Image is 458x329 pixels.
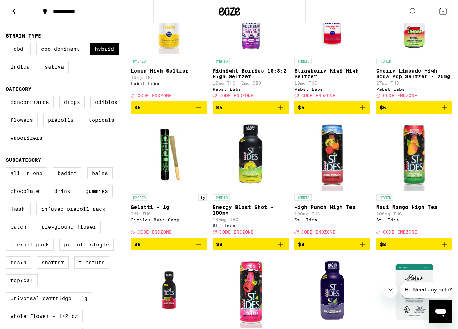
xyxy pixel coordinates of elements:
[213,81,289,85] p: 10mg THC: 2mg CBD
[6,96,54,108] label: Concentrates
[294,211,370,216] p: 100mg THC
[6,310,83,322] label: Whole Flower - 1/2 oz
[134,105,141,110] span: $5
[213,217,289,222] p: 100mg THC
[378,119,450,191] img: St. Ides - Maui Mango High Tea
[400,282,452,298] iframe: Message from company
[213,119,289,238] a: Open page for Energy Blast Shot - 100mg from St. Ides
[429,300,452,323] iframe: Button to launch messaging window
[383,230,417,235] span: CODE ENDZONE
[43,114,78,126] label: Prerolls
[133,119,205,191] img: Circles Base Camp - Gelatti - 1g
[6,221,31,233] label: Patch
[6,256,31,269] label: Rosin
[297,119,368,191] img: St. Ides - High Punch High Tea
[59,239,114,251] label: Preroll Single
[216,241,223,247] span: $8
[376,81,452,85] p: 27mg THC
[215,119,287,191] img: St. Ides - Energy Blast Shot - 100mg
[383,283,398,298] iframe: Close message
[131,211,207,216] p: 26% THC
[131,58,148,64] p: HYBRID
[131,81,207,86] div: Pabst Labs
[6,61,34,73] label: Indica
[37,256,69,269] label: Shatter
[380,105,386,110] span: $6
[6,167,47,179] label: All-In-One
[213,68,289,79] p: Midnight Berries 10:3:2 High Seltzer
[376,87,452,91] div: Pabst Labs
[87,167,113,179] label: Balms
[380,241,386,247] span: $8
[74,256,109,269] label: Tincture
[213,204,289,216] p: Energy Blast Shot - 100mg
[294,238,370,250] button: Add to bag
[298,105,304,110] span: $5
[6,114,38,126] label: Flowers
[294,87,370,91] div: Pabst Labs
[294,218,370,222] div: St. Ides
[376,238,452,250] button: Add to bag
[138,93,172,98] span: CODE ENDZONE
[301,93,335,98] span: CODE ENDZONE
[6,274,38,286] label: Topical
[376,204,452,210] p: Maui Mango High Tea
[294,204,370,210] p: High Punch High Tea
[84,114,119,126] label: Topicals
[6,185,44,197] label: Chocolate
[6,132,47,144] label: Vaporizers
[294,119,370,238] a: Open page for High Punch High Tea from St. Ides
[6,86,31,92] legend: Category
[138,230,172,235] span: CODE ENDZONE
[376,218,452,222] div: St. Ides
[6,157,41,163] legend: Subcategory
[81,185,113,197] label: Gummies
[53,167,81,179] label: Badder
[294,68,370,79] p: Strawberry Kiwi High Seltzer
[213,223,289,228] div: St. Ides
[379,256,450,328] img: Mary's Medicinals - Transdermal CBD Patch
[6,239,54,251] label: Preroll Pack
[131,101,207,114] button: Add to bag
[131,204,207,210] p: Gelatti - 1g
[36,43,84,55] label: CBD Dominant
[6,33,41,39] legend: Strain Type
[59,96,85,108] label: Drops
[376,119,452,238] a: Open page for Maui Mango High Tea from St. Ides
[215,256,287,328] img: St. Ides - Wild Raspberry High Tea
[134,241,141,247] span: $8
[6,292,92,304] label: Universal Cartridge - 1g
[216,105,223,110] span: $5
[50,185,75,197] label: Drink
[6,203,31,215] label: Hash
[219,230,254,235] span: CODE ENDZONE
[376,101,452,114] button: Add to bag
[294,58,312,64] p: HYBRID
[213,238,289,250] button: Add to bag
[213,194,230,201] p: HYBRID
[131,119,207,238] a: Open page for Gelatti - 1g from Circles Base Camp
[376,211,452,216] p: 100mg THC
[6,43,31,55] label: CBD
[131,75,207,80] p: 10mg THC
[294,81,370,85] p: 10mg THC
[383,93,417,98] span: CODE ENDZONE
[90,96,122,108] label: Edibles
[213,58,230,64] p: HYBRID
[37,221,101,233] label: Pre-ground Flower
[376,68,452,79] p: Cherry Limeade High Soda Pop Seltzer - 25mg
[294,101,370,114] button: Add to bag
[219,93,254,98] span: CODE ENDZONE
[297,256,368,328] img: St. Ides - Snooze Berries CBN Shot 100mg
[294,194,312,201] p: HYBRID
[376,194,393,201] p: HYBRID
[198,194,207,201] p: 1g
[301,230,335,235] span: CODE ENDZONE
[36,203,110,215] label: Infused Preroll Pack
[131,68,207,74] p: Lemon High Seltzer
[131,194,148,201] p: HYBRID
[90,43,119,55] label: Hybrid
[131,238,207,250] button: Add to bag
[40,61,69,73] label: Sativa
